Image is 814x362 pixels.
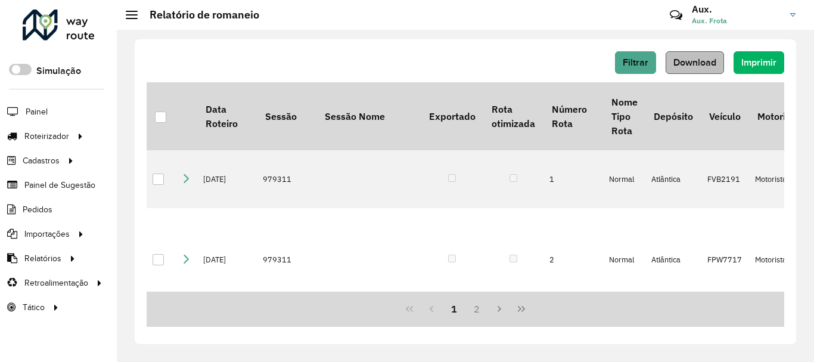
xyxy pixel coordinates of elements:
[24,228,70,240] span: Importações
[543,208,603,312] td: 2
[23,301,45,314] span: Tático
[465,298,488,320] button: 2
[24,130,69,143] span: Roteirizador
[197,150,257,208] td: [DATE]
[749,150,807,208] td: Motorista
[645,82,701,150] th: Depósito
[257,150,316,208] td: 979311
[23,154,60,167] span: Cadastros
[673,57,716,67] span: Download
[603,208,645,312] td: Normal
[197,208,257,312] td: [DATE]
[23,203,52,216] span: Pedidos
[257,82,316,150] th: Sessão
[421,82,483,150] th: Exportado
[257,208,316,312] td: 979311
[316,82,421,150] th: Sessão Nome
[734,51,784,74] button: Imprimir
[483,82,543,150] th: Rota otimizada
[603,150,645,208] td: Normal
[443,298,465,320] button: 1
[197,82,257,150] th: Data Roteiro
[645,208,701,312] td: Atlântica
[26,106,48,118] span: Painel
[24,179,95,191] span: Painel de Sugestão
[603,82,645,150] th: Nome Tipo Rota
[138,8,259,21] h2: Relatório de romaneio
[615,51,656,74] button: Filtrar
[701,82,749,150] th: Veículo
[510,298,533,320] button: Last Page
[666,51,724,74] button: Download
[24,252,61,265] span: Relatórios
[701,208,749,312] td: FPW7717
[749,82,807,150] th: Motorista
[488,298,511,320] button: Next Page
[623,57,648,67] span: Filtrar
[24,277,88,289] span: Retroalimentação
[36,64,81,78] label: Simulação
[663,2,689,28] a: Contato Rápido
[543,150,603,208] td: 1
[692,16,781,26] span: Aux. Frota
[543,82,603,150] th: Número Rota
[692,4,781,15] h3: Aux.
[749,208,807,312] td: Motorista
[741,57,776,67] span: Imprimir
[701,150,749,208] td: FVB2191
[645,150,701,208] td: Atlântica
